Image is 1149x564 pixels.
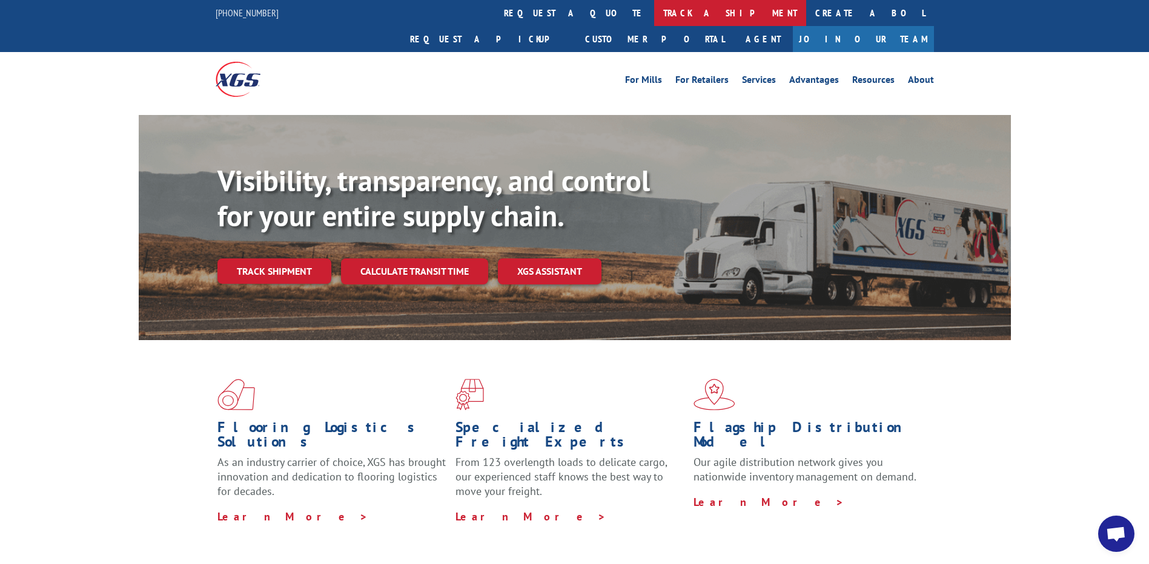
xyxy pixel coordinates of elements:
[455,420,684,455] h1: Specialized Freight Experts
[217,420,446,455] h1: Flooring Logistics Solutions
[1098,516,1134,552] a: Open chat
[217,379,255,410] img: xgs-icon-total-supply-chain-intelligence-red
[694,420,922,455] h1: Flagship Distribution Model
[576,26,733,52] a: Customer Portal
[341,258,488,284] a: Calculate transit time
[216,7,279,19] a: [PHONE_NUMBER]
[455,379,484,410] img: xgs-icon-focused-on-flooring-red
[742,75,776,88] a: Services
[455,455,684,509] p: From 123 overlength loads to delicate cargo, our experienced staff knows the best way to move you...
[852,75,895,88] a: Resources
[733,26,793,52] a: Agent
[217,510,368,523] a: Learn More >
[217,162,650,234] b: Visibility, transparency, and control for your entire supply chain.
[694,379,735,410] img: xgs-icon-flagship-distribution-model-red
[401,26,576,52] a: Request a pickup
[217,258,331,284] a: Track shipment
[455,510,606,523] a: Learn More >
[789,75,839,88] a: Advantages
[498,258,601,284] a: XGS ASSISTANT
[694,455,916,484] span: Our agile distribution network gives you nationwide inventory management on demand.
[694,495,844,509] a: Learn More >
[625,75,662,88] a: For Mills
[793,26,934,52] a: Join Our Team
[675,75,729,88] a: For Retailers
[217,455,446,498] span: As an industry carrier of choice, XGS has brought innovation and dedication to flooring logistics...
[908,75,934,88] a: About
